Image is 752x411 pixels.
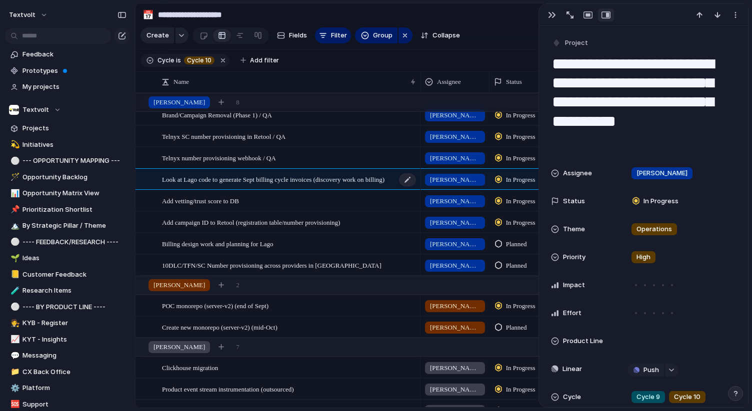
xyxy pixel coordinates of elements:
span: In Progress [506,196,535,206]
span: Billing design work and planning for Lago [162,238,273,249]
span: [PERSON_NAME] [153,97,205,107]
button: 📒 [9,270,19,280]
span: KYB - Register [22,318,126,328]
button: 🪄 [9,172,19,182]
a: 📊Opportunity Matrix View [5,186,130,201]
div: 📌Prioritization Shortlist [5,202,130,217]
button: 📅 [140,7,156,23]
span: KYT - Insights [22,335,126,345]
span: Projects [22,123,126,133]
span: Filter [331,30,347,40]
span: Brand/Campaign Removal (Phase 1) / QA [162,109,272,120]
div: 🌱Ideas [5,251,130,266]
button: is [174,55,183,66]
div: ⚪ [10,301,17,313]
span: [PERSON_NAME] [430,323,480,333]
span: [PERSON_NAME] [430,175,480,185]
span: Add filter [250,56,279,65]
button: Collapse [416,27,464,43]
span: [PERSON_NAME] [430,363,480,373]
span: Linear [562,364,582,374]
span: Assignee [437,77,461,87]
button: 🧪 [9,286,19,296]
span: Cycle 10 [674,392,700,402]
button: 🧑‍⚖️ [9,318,19,328]
span: [PERSON_NAME] [430,132,480,142]
button: textvolt [4,7,53,23]
div: ⚪ [10,236,17,248]
span: In Progress [506,301,535,311]
span: Customer Feedback [22,270,126,280]
div: 🪄Opportunity Backlog [5,170,130,185]
a: 🏔️By Strategic Pillar / Theme [5,218,130,233]
span: In Progress [643,196,678,206]
span: Effort [563,308,581,318]
span: [PERSON_NAME] [430,239,480,249]
button: Fields [273,27,311,43]
span: POC monorepo (server-v2) (end of Sept) [162,300,268,311]
span: [PERSON_NAME] [430,153,480,163]
span: By Strategic Pillar / Theme [22,221,126,231]
span: In Progress [506,175,535,185]
a: 📒Customer Feedback [5,267,130,282]
span: Group [373,30,392,40]
span: In Progress [506,363,535,373]
span: Cycle [157,56,174,65]
span: 8 [236,97,239,107]
span: Add vetting/trust score to DB [162,195,239,206]
div: 📅 [142,8,153,21]
div: 🪄 [10,171,17,183]
span: Textvolt [22,105,49,115]
a: My projects [5,79,130,94]
span: Theme [563,224,585,234]
span: Opportunity Backlog [22,172,126,182]
a: 📈KYT - Insights [5,332,130,347]
button: Create [140,27,174,43]
span: ---- FEEDBACK/RESEARCH ---- [22,237,126,247]
span: In Progress [506,218,535,228]
div: ⚪--- OPPORTUNITY MAPPING --- [5,153,130,168]
a: Feedback [5,47,130,62]
button: Cycle 10 [182,55,216,66]
span: [PERSON_NAME] [430,110,480,120]
span: Telnyx SC number provisioning in Retool / QA [162,130,285,142]
span: 7 [236,342,239,352]
button: Project [550,36,591,50]
span: Cycle 9 [636,392,660,402]
button: Add filter [234,53,285,67]
span: Push [643,365,659,375]
div: 📊 [10,188,17,199]
span: --- OPPORTUNITY MAPPING --- [22,156,126,166]
div: 🌱 [10,253,17,264]
span: Operations [636,224,672,234]
div: 📈 [10,334,17,345]
a: 🧪Research Items [5,283,130,298]
button: Group [355,27,397,43]
span: Impact [563,280,585,290]
span: Planned [506,261,527,271]
span: Ideas [22,253,126,263]
span: Product event stream instrumentation (outsourced) [162,383,294,395]
a: ⚪---- FEEDBACK/RESEARCH ---- [5,235,130,250]
span: Opportunity Matrix View [22,188,126,198]
span: Prototypes [22,66,126,76]
span: High [636,252,650,262]
span: Clickhouse migration [162,362,218,373]
span: Priority [563,252,585,262]
span: In Progress [506,385,535,395]
button: Filter [315,27,351,43]
button: 🌱 [9,253,19,263]
span: Planned [506,323,527,333]
span: In Progress [506,153,535,163]
button: 📌 [9,205,19,215]
span: Status [563,196,585,206]
a: Projects [5,121,130,136]
span: ---- BY PRODUCT LINE ---- [22,302,126,312]
button: ⚪ [9,156,19,166]
div: ⚪---- BY PRODUCT LINE ---- [5,300,130,315]
div: 📌 [10,204,17,215]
